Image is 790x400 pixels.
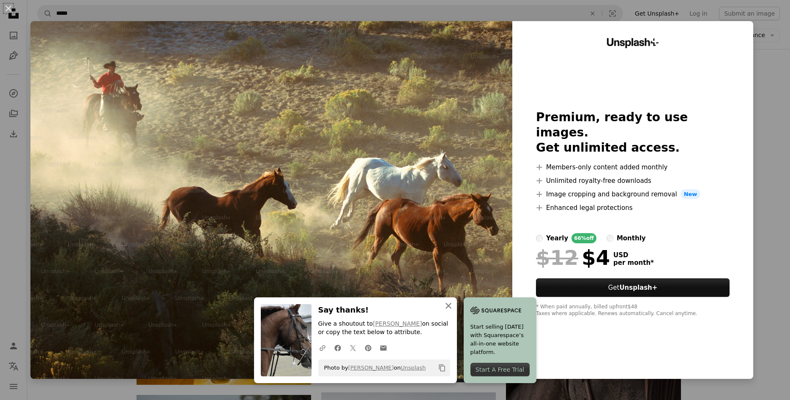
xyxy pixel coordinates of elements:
[607,235,613,242] input: monthly
[345,339,361,356] a: Share on Twitter
[613,251,654,259] span: USD
[376,339,391,356] a: Share over email
[348,365,394,371] a: [PERSON_NAME]
[536,176,730,186] li: Unlimited royalty-free downloads
[619,284,657,291] strong: Unsplash+
[536,162,730,172] li: Members-only content added monthly
[613,259,654,267] span: per month *
[330,339,345,356] a: Share on Facebook
[435,361,449,375] button: Copy to clipboard
[536,304,730,317] div: * When paid annually, billed upfront $48 Taxes where applicable. Renews automatically. Cancel any...
[536,203,730,213] li: Enhanced legal protections
[546,233,568,243] div: yearly
[536,247,578,269] span: $12
[536,278,730,297] button: GetUnsplash+
[617,233,646,243] div: monthly
[470,304,521,317] img: file-1705255347840-230a6ab5bca9image
[681,189,701,199] span: New
[571,233,596,243] div: 66% off
[361,339,376,356] a: Share on Pinterest
[536,189,730,199] li: Image cropping and background removal
[536,110,730,155] h2: Premium, ready to use images. Get unlimited access.
[373,320,422,327] a: [PERSON_NAME]
[536,235,543,242] input: yearly66%off
[320,361,426,375] span: Photo by on
[464,297,536,383] a: Start selling [DATE] with Squarespace’s all-in-one website platform.Start A Free Trial
[318,320,450,337] p: Give a shoutout to on social or copy the text below to attribute.
[318,304,450,316] h3: Say thanks!
[536,247,610,269] div: $4
[470,363,530,376] div: Start A Free Trial
[401,365,426,371] a: Unsplash
[470,323,530,356] span: Start selling [DATE] with Squarespace’s all-in-one website platform.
